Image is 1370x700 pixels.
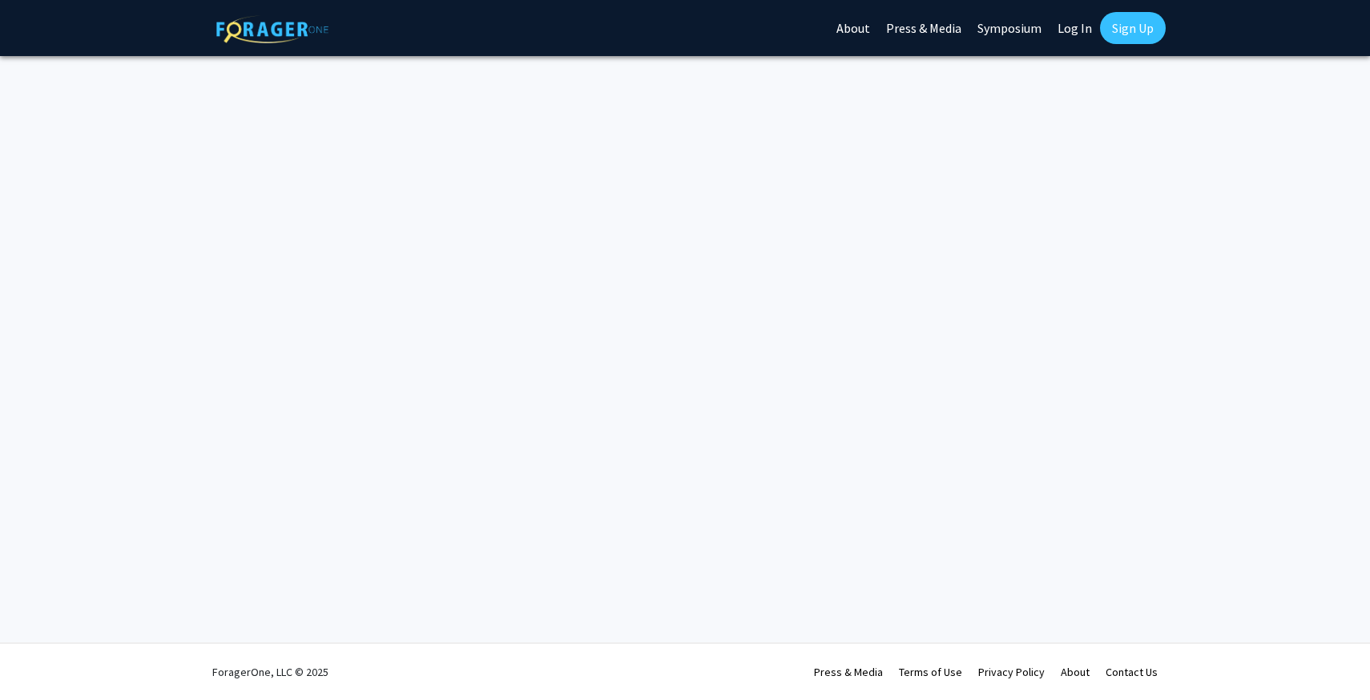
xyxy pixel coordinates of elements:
a: Press & Media [814,665,883,679]
a: About [1061,665,1090,679]
img: ForagerOne Logo [216,15,328,43]
a: Contact Us [1106,665,1158,679]
div: ForagerOne, LLC © 2025 [212,644,328,700]
a: Privacy Policy [978,665,1045,679]
a: Terms of Use [899,665,962,679]
a: Sign Up [1100,12,1166,44]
